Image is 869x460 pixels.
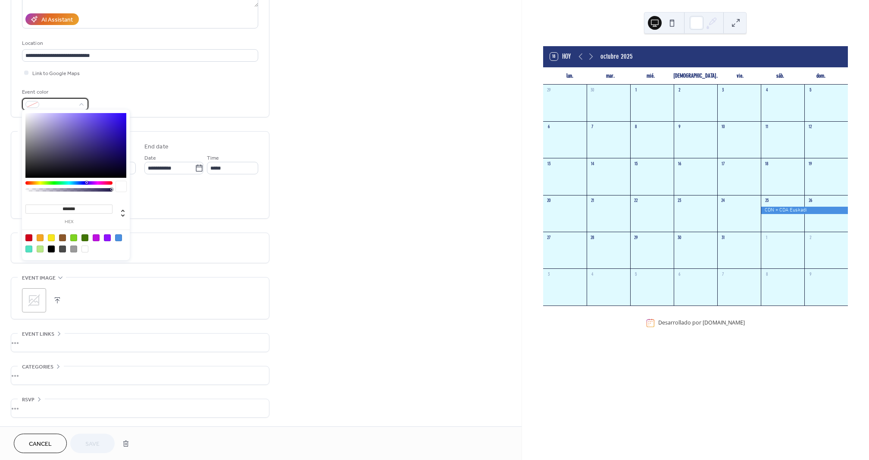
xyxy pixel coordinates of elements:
div: 28 [589,234,596,241]
div: 11 [763,124,770,130]
div: octubre 2025 [600,51,633,62]
div: 9 [676,124,683,130]
button: Cancel [14,434,67,453]
div: 10 [720,124,726,130]
div: 5 [807,87,813,94]
div: 5 [633,271,639,277]
div: 3 [720,87,726,94]
div: 18 [763,161,770,167]
div: CDN + CDA Euskadi [761,207,848,214]
div: 6 [676,271,683,277]
div: 23 [676,198,683,204]
span: Date [144,154,156,163]
div: #D0021B [25,234,32,241]
div: #9013FE [104,234,111,241]
div: #BD10E0 [93,234,100,241]
div: 1 [633,87,639,94]
div: 25 [763,198,770,204]
div: ••• [11,366,269,384]
div: 4 [763,87,770,94]
span: Event links [22,330,54,339]
div: Desarrollado por [658,319,745,327]
div: 7 [589,124,596,130]
div: End date [144,142,169,151]
div: sáb. [760,67,801,85]
span: Categories [22,362,53,372]
div: 29 [546,87,552,94]
div: 26 [807,198,813,204]
div: #7ED321 [70,234,77,241]
span: RSVP [22,395,34,404]
label: hex [25,220,113,224]
div: 14 [589,161,596,167]
div: 1 [763,234,770,241]
div: 16 [676,161,683,167]
div: 30 [589,87,596,94]
div: #000000 [48,246,55,252]
div: 22 [633,198,639,204]
div: 15 [633,161,639,167]
div: 7 [720,271,726,277]
div: #8B572A [59,234,66,241]
div: [DEMOGRAPHIC_DATA]. [671,67,720,85]
div: #4A4A4A [59,246,66,252]
div: 8 [763,271,770,277]
div: 2 [676,87,683,94]
div: 4 [589,271,596,277]
div: 21 [589,198,596,204]
div: 17 [720,161,726,167]
div: ••• [11,399,269,417]
div: 8 [633,124,639,130]
div: 31 [720,234,726,241]
div: #4A90E2 [115,234,122,241]
div: dom. [800,67,841,85]
div: 29 [633,234,639,241]
a: [DOMAIN_NAME] [703,319,745,327]
div: mié. [631,67,671,85]
div: 2 [807,234,813,241]
span: Cancel [29,440,52,449]
span: Link to Google Maps [32,69,80,78]
div: 3 [546,271,552,277]
div: Location [22,39,256,48]
div: #B8E986 [37,246,44,252]
div: 13 [546,161,552,167]
button: AI Assistant [25,13,79,25]
div: #F5A623 [37,234,44,241]
div: #9B9B9B [70,246,77,252]
span: Event image [22,274,56,283]
div: #F8E71C [48,234,55,241]
div: #50E3C2 [25,246,32,252]
div: Event color [22,88,87,97]
div: #417505 [81,234,88,241]
div: mar. [590,67,631,85]
div: 24 [720,198,726,204]
button: 18Hoy [547,50,574,63]
div: 9 [807,271,813,277]
div: 12 [807,124,813,130]
div: #FFFFFF [81,246,88,252]
div: 20 [546,198,552,204]
div: AI Assistant [41,16,73,25]
div: lun. [550,67,591,85]
div: 27 [546,234,552,241]
span: Time [207,154,219,163]
div: 6 [546,124,552,130]
div: 30 [676,234,683,241]
div: ; [22,288,46,312]
div: vie. [720,67,760,85]
div: ••• [11,334,269,352]
div: 19 [807,161,813,167]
